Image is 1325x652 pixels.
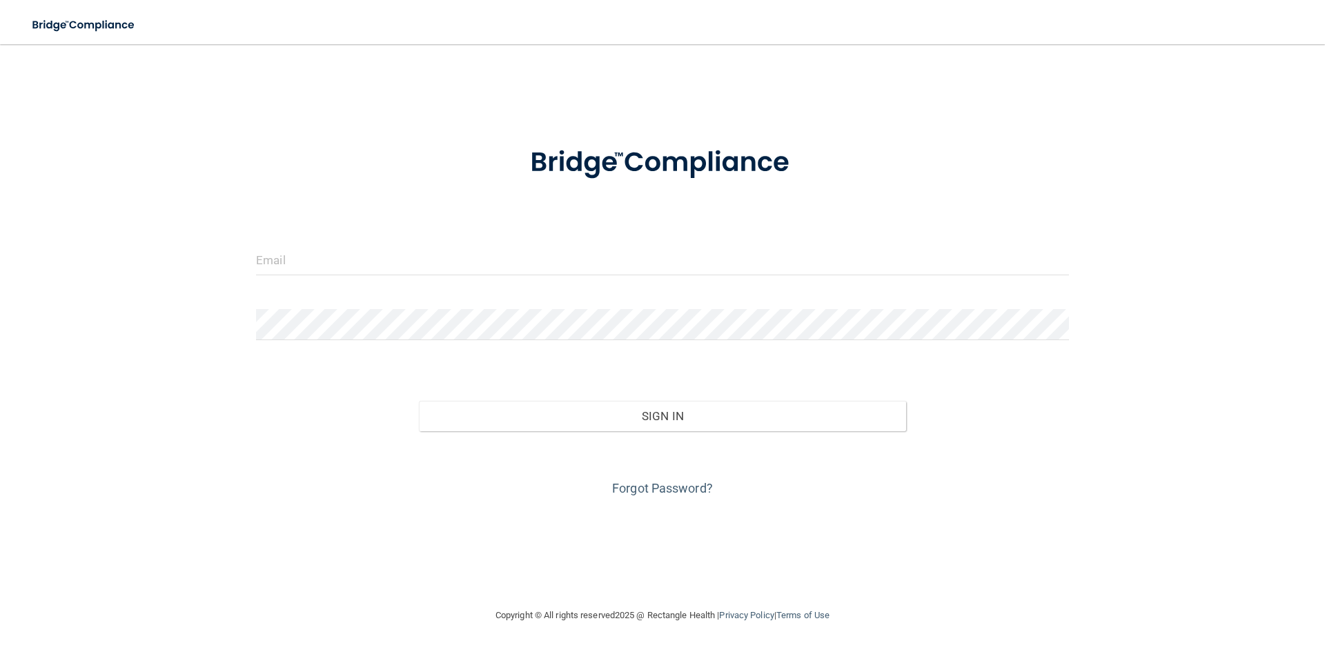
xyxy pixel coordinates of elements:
[419,401,907,431] button: Sign In
[256,244,1069,275] input: Email
[719,610,774,620] a: Privacy Policy
[612,481,713,495] a: Forgot Password?
[776,610,830,620] a: Terms of Use
[21,11,148,39] img: bridge_compliance_login_screen.278c3ca4.svg
[411,593,914,638] div: Copyright © All rights reserved 2025 @ Rectangle Health | |
[502,127,823,199] img: bridge_compliance_login_screen.278c3ca4.svg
